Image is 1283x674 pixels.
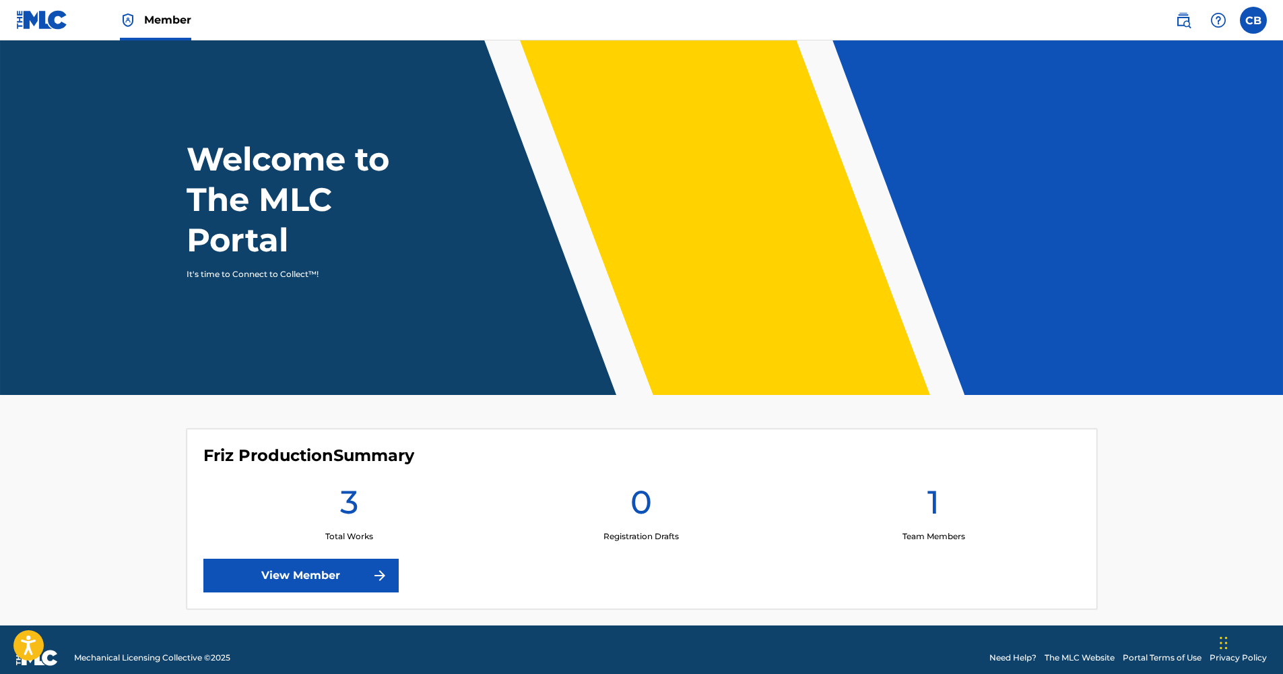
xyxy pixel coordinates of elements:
div: Help [1205,7,1232,34]
span: Member [144,12,191,28]
h1: 3 [340,482,358,530]
img: search [1175,12,1191,28]
a: Privacy Policy [1210,652,1267,664]
a: Public Search [1170,7,1197,34]
h1: 0 [630,482,652,530]
div: User Menu [1240,7,1267,34]
a: Need Help? [989,652,1037,664]
img: help [1210,12,1226,28]
img: MLC Logo [16,10,68,30]
img: f7272a7cc735f4ea7f67.svg [372,568,388,584]
div: Drag [1220,623,1228,663]
a: Portal Terms of Use [1123,652,1202,664]
h1: 1 [927,482,940,530]
p: Total Works [325,530,373,543]
img: logo [16,650,58,666]
img: Top Rightsholder [120,12,136,28]
a: The MLC Website [1045,652,1115,664]
a: View Member [203,559,399,592]
p: Team Members [902,530,965,543]
h4: Friz Production [203,446,414,466]
h1: Welcome to The MLC Portal [187,139,438,260]
iframe: Chat Widget [1216,609,1283,674]
p: Registration Drafts [603,530,679,543]
span: Mechanical Licensing Collective © 2025 [74,652,230,664]
p: It's time to Connect to Collect™! [187,268,420,280]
